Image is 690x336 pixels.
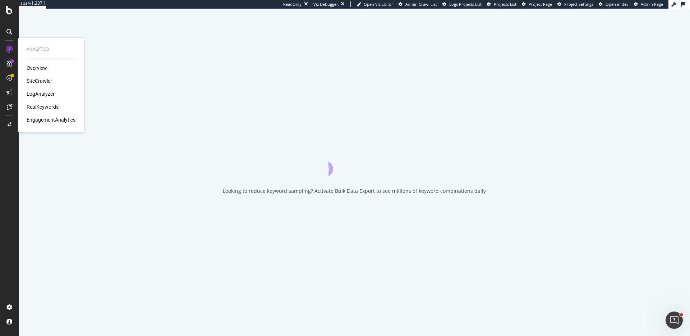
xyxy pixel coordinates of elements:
span: Open in dev [606,1,629,7]
span: Projects List [494,1,516,7]
span: Admin Page [641,1,663,7]
span: Logs Projects List [449,1,482,7]
span: Open Viz Editor [364,1,393,7]
div: Looking to reduce keyword sampling? Activate Bulk Data Export to see millions of keyword combinat... [223,187,486,195]
a: Project Page [522,1,552,7]
a: Overview [27,64,47,72]
div: ReadOnly: [283,1,303,7]
span: Project Page [529,1,552,7]
a: EngagementAnalytics [27,116,75,123]
a: Open Viz Editor [356,1,393,7]
a: Project Settings [557,1,593,7]
a: Admin Page [634,1,663,7]
iframe: Intercom live chat [666,312,683,329]
span: Project Settings [564,1,593,7]
a: Open in dev [599,1,629,7]
a: Logs Projects List [442,1,482,7]
a: SiteCrawler [27,77,52,85]
a: Admin Crawl List [399,1,437,7]
div: Viz Debugger: [313,1,339,7]
div: animation [328,150,380,176]
a: LogAnalyzer [27,90,55,97]
div: Analytics [27,46,75,53]
a: Projects List [487,1,516,7]
a: RealKeywords [27,103,59,110]
span: Admin Crawl List [405,1,437,7]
